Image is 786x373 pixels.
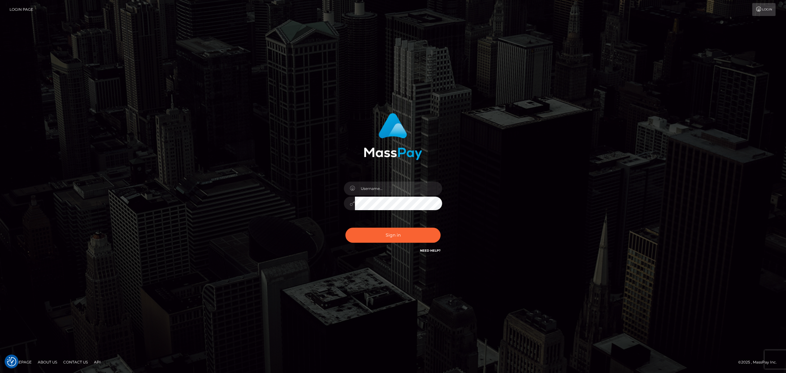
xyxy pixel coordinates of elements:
[738,359,781,366] div: © 2025 , MassPay Inc.
[752,3,776,16] a: Login
[7,357,16,366] img: Revisit consent button
[420,249,441,253] a: Need Help?
[7,357,34,367] a: Homepage
[355,182,442,195] input: Username...
[345,228,441,243] button: Sign in
[364,113,422,160] img: MassPay Login
[91,357,103,367] a: API
[61,357,90,367] a: Contact Us
[10,3,33,16] a: Login Page
[35,357,60,367] a: About Us
[7,357,16,366] button: Consent Preferences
